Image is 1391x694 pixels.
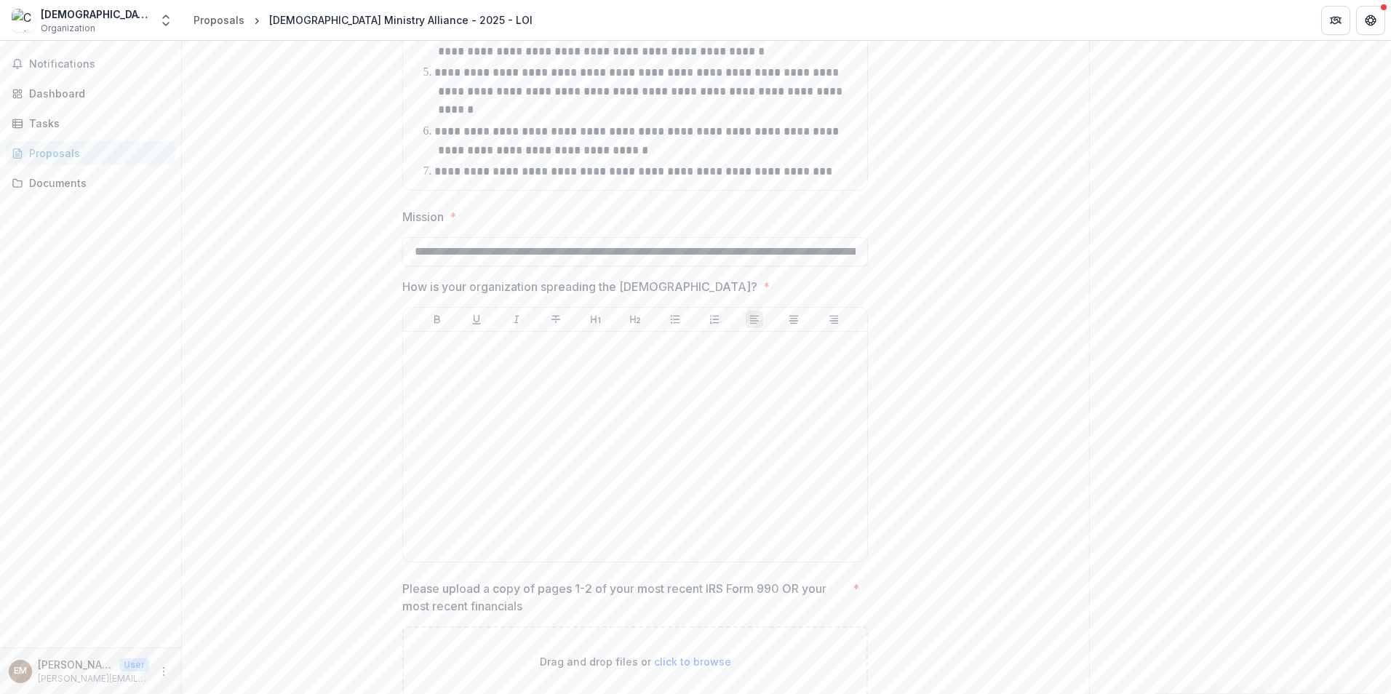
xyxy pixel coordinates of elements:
a: Documents [6,171,175,195]
div: Documents [29,175,164,191]
div: Proposals [29,145,164,161]
button: Align Center [785,311,802,328]
button: Align Left [746,311,763,328]
a: Proposals [6,141,175,165]
button: More [155,663,172,680]
a: Proposals [188,9,250,31]
p: User [119,658,149,671]
button: Bold [429,311,446,328]
button: Heading 2 [626,311,644,328]
div: Everett Miller [14,666,27,676]
a: Dashboard [6,81,175,105]
div: Proposals [194,12,244,28]
button: Notifications [6,52,175,76]
button: Heading 1 [587,311,605,328]
div: [DEMOGRAPHIC_DATA] Ministry Alliance - 2025 - LOI [269,12,533,28]
button: Bullet List [666,311,684,328]
div: Dashboard [29,86,164,101]
img: Christian Ministry Alliance [12,9,35,32]
button: Partners [1321,6,1350,35]
button: Italicize [508,311,525,328]
p: [PERSON_NAME] [38,657,113,672]
button: Underline [468,311,485,328]
button: Strike [547,311,565,328]
p: Drag and drop files or [540,654,731,669]
span: Notifications [29,58,170,71]
p: Mission [402,208,444,226]
div: Tasks [29,116,164,131]
span: Organization [41,22,95,35]
p: [PERSON_NAME][EMAIL_ADDRESS][PERSON_NAME][DOMAIN_NAME] [38,672,149,685]
button: Get Help [1356,6,1385,35]
p: Please upload a copy of pages 1-2 of your most recent IRS Form 990 OR your most recent financials [402,580,847,615]
button: Ordered List [706,311,723,328]
nav: breadcrumb [188,9,538,31]
span: click to browse [654,655,731,668]
div: [DEMOGRAPHIC_DATA] Ministry Alliance [41,7,150,22]
button: Open entity switcher [156,6,176,35]
a: Tasks [6,111,175,135]
p: How is your organization spreading the [DEMOGRAPHIC_DATA]? [402,278,757,295]
button: Align Right [825,311,842,328]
